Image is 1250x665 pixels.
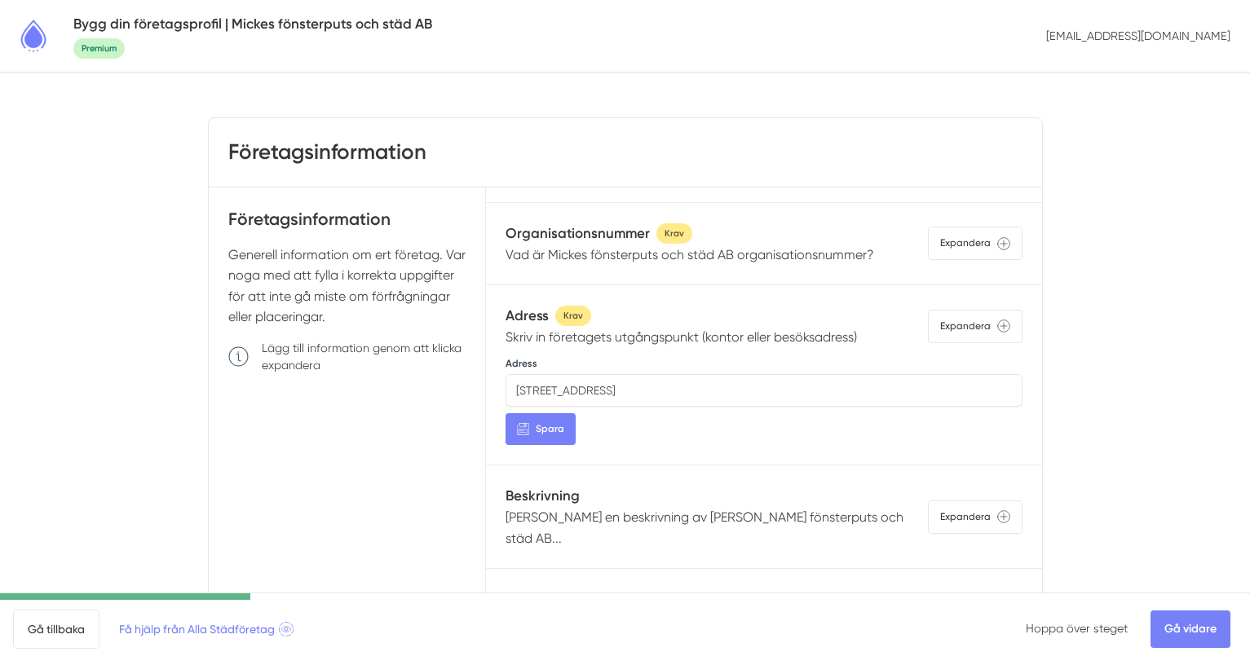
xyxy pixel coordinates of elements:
p: Generell information om ert företag. Var noga med att fylla i korrekta uppgifter för att inte gå ... [228,244,466,328]
button: Spara [506,413,576,445]
div: Expandera [928,310,1023,343]
a: Gå tillbaka [13,610,99,649]
p: [PERSON_NAME] en beskrivning av [PERSON_NAME] fönsterputs och städ AB... [506,507,927,548]
div: Expandera [928,500,1023,534]
p: Lägg till information genom att klicka expandera [262,340,466,372]
div: Expandera [928,227,1023,260]
label: Adress [506,357,537,370]
h5: Adress [506,305,549,327]
h5: E-postadress [506,588,730,610]
span: Premium [73,38,125,59]
input: Adress [506,374,1022,407]
a: Hoppa över steget [1026,622,1128,635]
img: Alla Städföretag [13,15,54,56]
p: Vad är Mickes fönsterputs och städ AB organisationsnummer? [506,244,874,265]
span: Krav [656,223,692,244]
span: Få hjälp från Alla Städföretag [119,620,294,638]
h5: Bygg din företagsprofil | Mickes fönsterputs och städ AB [73,13,432,35]
h5: Organisationsnummer [506,222,650,244]
h4: Företagsinformation [228,207,466,244]
h3: Företagsinformation [228,138,426,167]
p: Skriv in företagets utgångspunkt (kontor eller besöksadress) [506,327,857,347]
h5: Beskrivning [506,485,927,507]
p: [EMAIL_ADDRESS][DOMAIN_NAME] [1040,21,1237,51]
a: Gå vidare [1151,610,1230,648]
span: Spara [536,421,564,437]
span: Krav [555,306,591,326]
